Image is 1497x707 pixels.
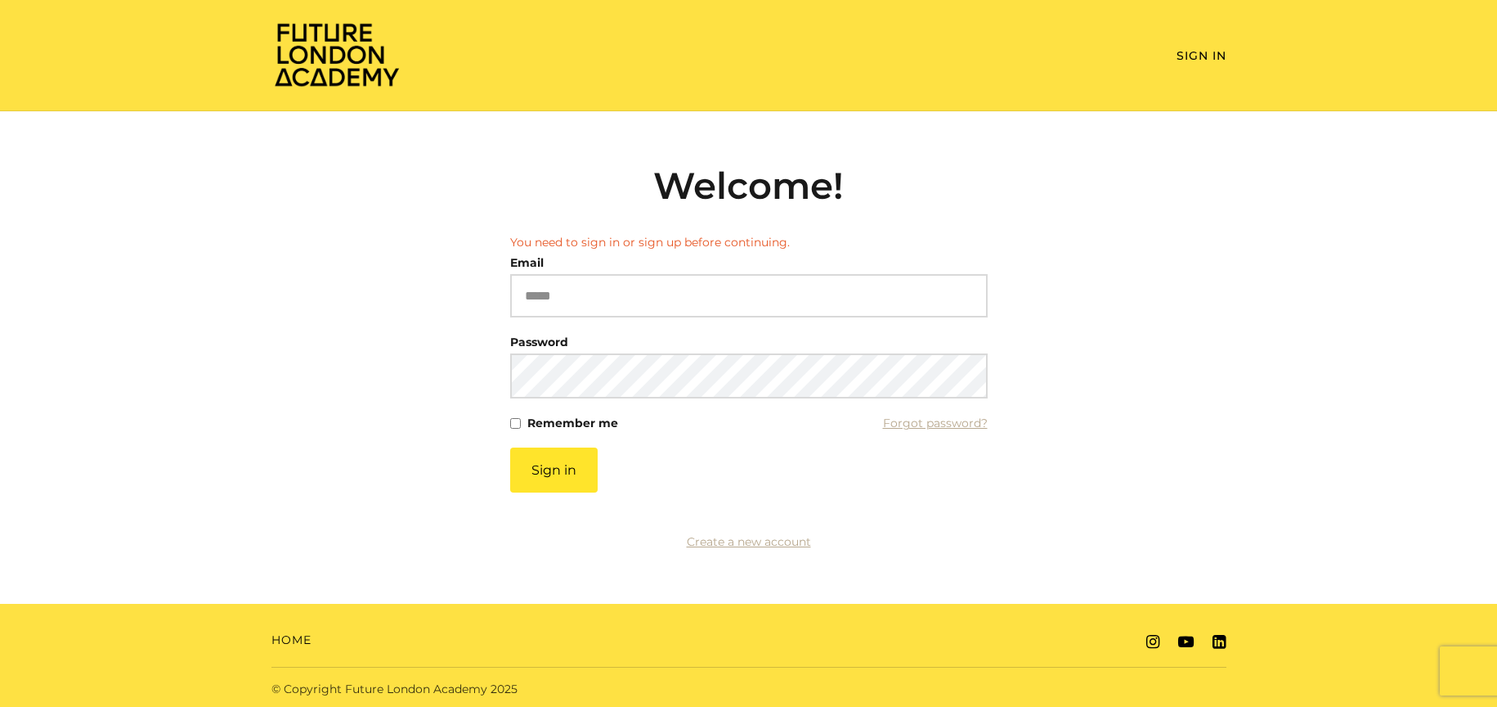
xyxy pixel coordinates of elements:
[510,234,988,251] li: You need to sign in or sign up before continuing.
[527,412,618,435] label: Remember me
[510,251,544,274] label: Email
[883,412,988,435] a: Forgot password?
[510,331,568,353] label: Password
[258,681,749,698] div: © Copyright Future London Academy 2025
[687,534,811,549] a: Create a new account
[1177,48,1226,63] a: Sign In
[271,632,312,649] a: Home
[510,164,988,208] h2: Welcome!
[271,21,402,88] img: Home Page
[510,448,598,493] button: Sign in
